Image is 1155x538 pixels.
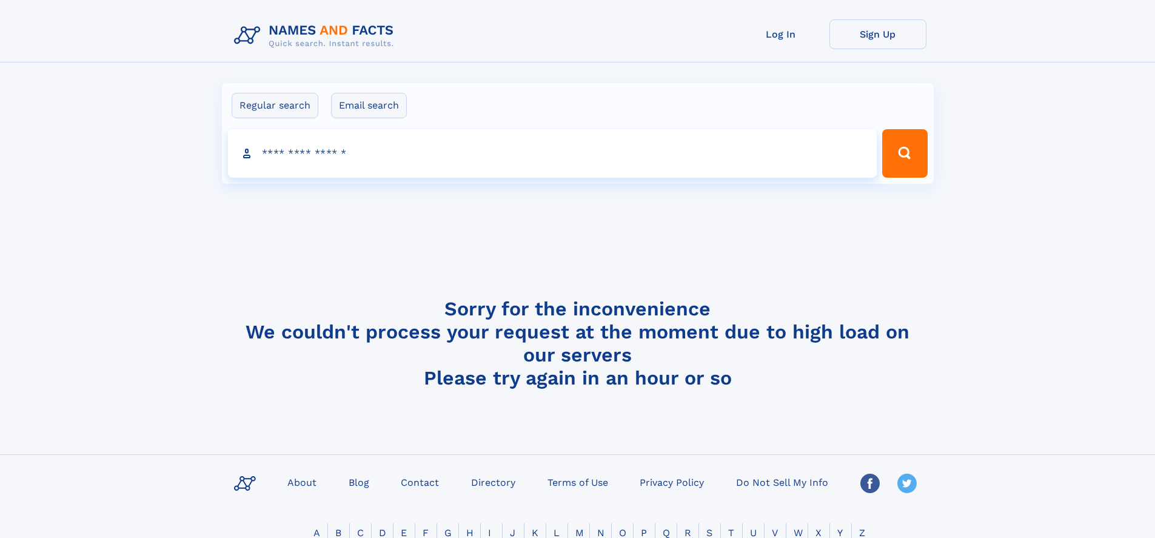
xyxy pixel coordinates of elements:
a: Privacy Policy [635,473,709,491]
label: Regular search [232,93,318,118]
input: search input [228,129,877,178]
a: About [283,473,321,491]
img: Twitter [897,474,917,493]
img: Facebook [860,474,880,493]
h4: Sorry for the inconvenience We couldn't process your request at the moment due to high load on ou... [229,297,926,389]
a: Directory [466,473,520,491]
img: Logo Names and Facts [229,19,404,52]
a: Contact [396,473,444,491]
a: Sign Up [829,19,926,49]
a: Blog [344,473,374,491]
a: Do Not Sell My Info [731,473,833,491]
button: Search Button [882,129,927,178]
a: Log In [732,19,829,49]
a: Terms of Use [543,473,613,491]
label: Email search [331,93,407,118]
